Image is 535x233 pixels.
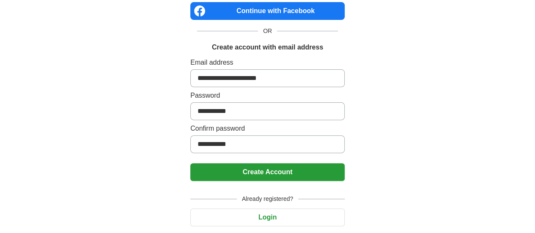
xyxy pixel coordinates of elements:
[190,214,345,221] a: Login
[190,123,345,134] label: Confirm password
[212,42,323,52] h1: Create account with email address
[237,195,298,203] span: Already registered?
[258,27,277,36] span: OR
[190,58,345,68] label: Email address
[190,2,345,20] a: Continue with Facebook
[190,163,345,181] button: Create Account
[190,90,345,101] label: Password
[190,208,345,226] button: Login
